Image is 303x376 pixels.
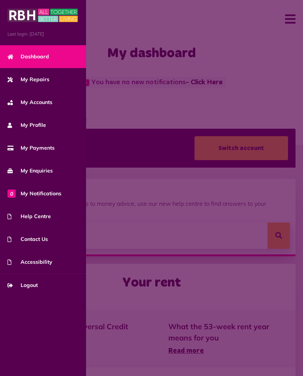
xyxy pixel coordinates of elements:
span: Dashboard [7,53,49,61]
span: Logout [7,281,38,289]
span: My Enquiries [7,167,53,175]
span: My Repairs [7,76,49,83]
span: My Accounts [7,98,52,106]
span: My Notifications [7,190,61,198]
span: My Profile [7,121,46,129]
span: My Payments [7,144,55,152]
span: Accessibility [7,258,52,266]
span: Contact Us [7,235,48,243]
span: Help Centre [7,213,51,220]
span: Last login: [DATE] [7,31,79,37]
img: MyRBH [7,7,78,23]
span: 0 [7,189,16,198]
